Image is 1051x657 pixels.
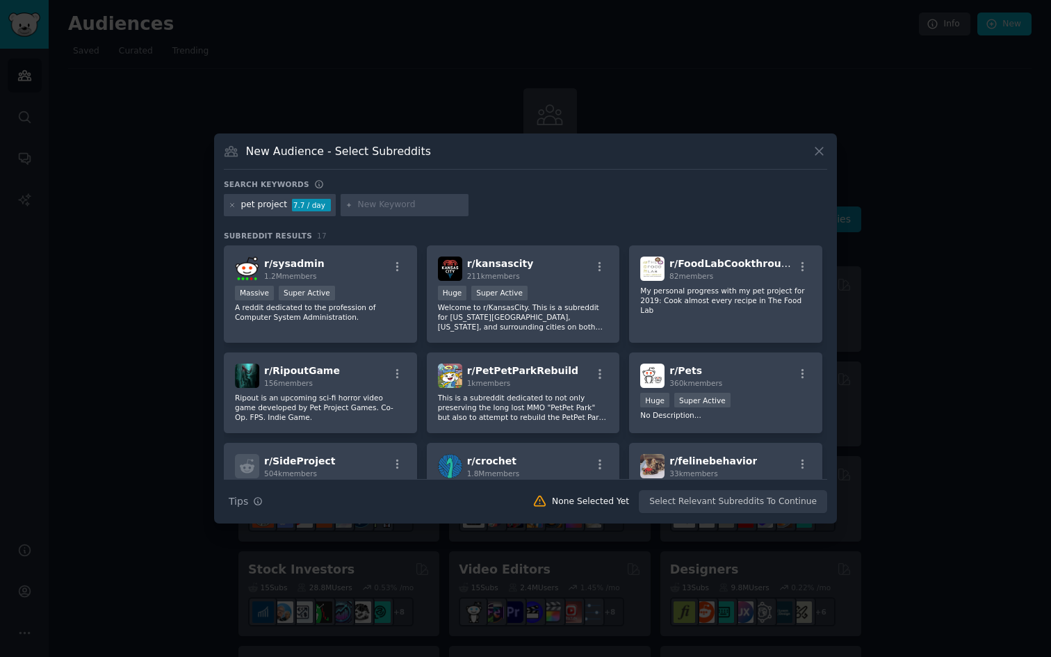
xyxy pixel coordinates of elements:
[640,410,811,420] p: No Description...
[235,393,406,422] p: Ripout is an upcoming sci-fi horror video game developed by Pet Project Games. Co-Op. FPS. Indie ...
[669,258,795,269] span: r/ FoodLabCookthrough
[264,258,325,269] span: r/ sysadmin
[264,365,340,376] span: r/ RipoutGame
[235,302,406,322] p: A reddit dedicated to the profession of Computer System Administration.
[292,199,331,211] div: 7.7 / day
[264,379,313,387] span: 156 members
[317,232,327,240] span: 17
[438,393,609,422] p: This is a subreddit dedicated to not only preserving the long lost MMO "PetPet Park" but also to ...
[467,455,516,467] span: r/ crochet
[264,469,317,478] span: 504k members
[438,257,462,281] img: kansascity
[640,286,811,315] p: My personal progress with my pet project for 2019: Cook almost every recipe in The Food Lab
[552,496,629,508] div: None Selected Yet
[438,454,462,478] img: crochet
[224,489,268,514] button: Tips
[264,272,317,280] span: 1.2M members
[467,469,520,478] span: 1.8M members
[674,393,731,407] div: Super Active
[467,272,520,280] span: 211k members
[669,455,757,467] span: r/ felinebehavior
[438,286,467,300] div: Huge
[467,365,578,376] span: r/ PetPetParkRebuild
[438,364,462,388] img: PetPetParkRebuild
[467,258,534,269] span: r/ kansascity
[264,455,336,467] span: r/ SideProject
[358,199,464,211] input: New Keyword
[224,231,312,241] span: Subreddit Results
[235,364,259,388] img: RipoutGame
[669,379,722,387] span: 360k members
[640,257,665,281] img: FoodLabCookthrough
[467,379,511,387] span: 1k members
[224,179,309,189] h3: Search keywords
[235,257,259,281] img: sysadmin
[229,494,248,509] span: Tips
[471,286,528,300] div: Super Active
[669,272,713,280] span: 82 members
[640,393,669,407] div: Huge
[669,469,717,478] span: 33k members
[241,199,288,211] div: pet project
[669,365,702,376] span: r/ Pets
[246,144,431,159] h3: New Audience - Select Subreddits
[279,286,335,300] div: Super Active
[438,302,609,332] p: Welcome to r/KansasCity. This is a subreddit for [US_STATE][GEOGRAPHIC_DATA], [US_STATE], and sur...
[640,364,665,388] img: Pets
[235,286,274,300] div: Massive
[640,454,665,478] img: felinebehavior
